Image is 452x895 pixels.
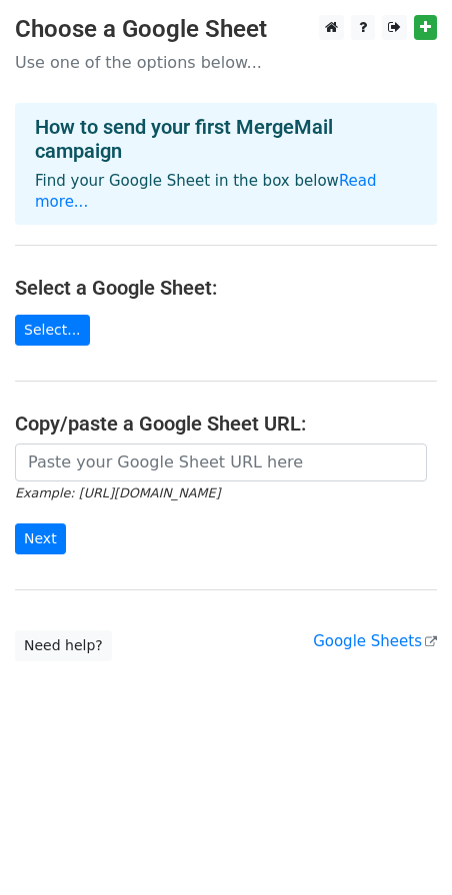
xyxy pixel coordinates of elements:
small: Example: [URL][DOMAIN_NAME] [15,485,220,500]
h4: Select a Google Sheet: [15,276,437,300]
h4: Copy/paste a Google Sheet URL: [15,412,437,436]
h3: Choose a Google Sheet [15,15,437,44]
input: Paste your Google Sheet URL here [15,444,427,481]
a: Need help? [15,630,112,661]
p: Use one of the options below... [15,52,437,73]
p: Find your Google Sheet in the box below [35,171,417,213]
h4: How to send your first MergeMail campaign [35,115,417,163]
a: Read more... [35,172,377,211]
a: Google Sheets [313,632,437,650]
a: Select... [15,315,90,346]
input: Next [15,523,66,554]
